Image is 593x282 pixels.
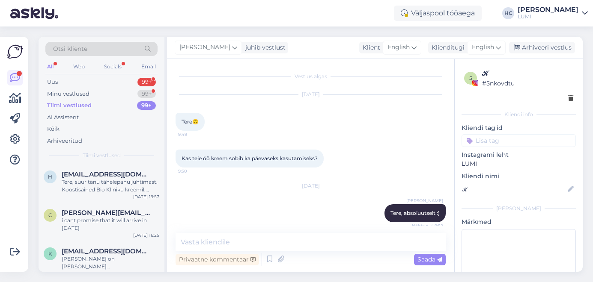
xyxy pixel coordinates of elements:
[462,111,576,118] div: Kliendi info
[102,61,123,72] div: Socials
[133,232,159,238] div: [DATE] 16:25
[47,137,82,145] div: Arhiveeritud
[48,250,52,257] span: k
[176,254,259,265] div: Privaatne kommentaar
[7,44,23,60] img: Askly Logo
[178,168,210,174] span: 9:50
[182,155,318,162] span: Kas teie öö kreem sobib ka päevaseks kasutamiseks?
[387,43,410,52] span: English
[137,101,156,110] div: 99+
[179,43,230,52] span: [PERSON_NAME]
[462,123,576,132] p: Kliendi tag'id
[411,223,443,229] span: Nähtud ✓ 9:52
[62,247,151,255] span: kadrimetspalu@gmail.com
[83,152,121,159] span: Tiimi vestlused
[62,209,151,217] span: charles.alvarez@icloud.com
[62,255,159,270] div: [PERSON_NAME] on [PERSON_NAME] [GEOGRAPHIC_DATA] suunakoodiga tel.numbrit, et teie pakk kenasti [...
[72,61,86,72] div: Web
[140,61,158,72] div: Email
[417,256,442,263] span: Saada
[462,217,576,226] p: Märkmed
[482,79,573,88] div: # 5nkovdtu
[390,210,440,216] span: Tere, absoluutselt :)
[53,44,87,53] span: Otsi kliente
[178,131,210,138] span: 9:49
[518,13,578,20] div: LUMI
[137,90,156,98] div: 99+
[359,43,380,52] div: Klient
[406,197,443,204] span: [PERSON_NAME]
[47,113,79,122] div: AI Assistent
[509,42,575,53] div: Arhiveeri vestlus
[462,134,576,147] input: Lisa tag
[47,101,92,110] div: Tiimi vestlused
[502,7,514,19] div: HC
[47,125,60,133] div: Kõik
[48,173,52,180] span: h
[137,78,156,86] div: 99+
[182,118,199,125] span: Tere🙃
[518,6,578,13] div: [PERSON_NAME]
[62,217,159,232] div: i cant promise that it will arrive in [DATE]
[242,43,286,52] div: juhib vestlust
[176,182,446,190] div: [DATE]
[462,185,566,194] input: Lisa nimi
[462,159,576,168] p: LUMI
[176,73,446,80] div: Vestlus algas
[428,43,465,52] div: Klienditugi
[462,172,576,181] p: Kliendi nimi
[469,75,472,81] span: 5
[472,43,494,52] span: English
[462,150,576,159] p: Instagrami leht
[133,194,159,200] div: [DATE] 19:57
[176,91,446,98] div: [DATE]
[394,6,482,21] div: Väljaspool tööaega
[47,90,89,98] div: Minu vestlused
[518,6,588,20] a: [PERSON_NAME]LUMI
[62,170,151,178] span: helklus@hotmail.com
[482,68,573,79] div: 𝒦
[62,178,159,194] div: Tere, suur tänu tähelepanu juhtimast. Koostisained Bio Kliniku kreemil: Aqua, Cannabis Sativa See...
[47,78,58,86] div: Uus
[48,212,52,218] span: c
[133,270,159,277] div: [DATE] 16:07
[462,205,576,212] div: [PERSON_NAME]
[45,61,55,72] div: All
